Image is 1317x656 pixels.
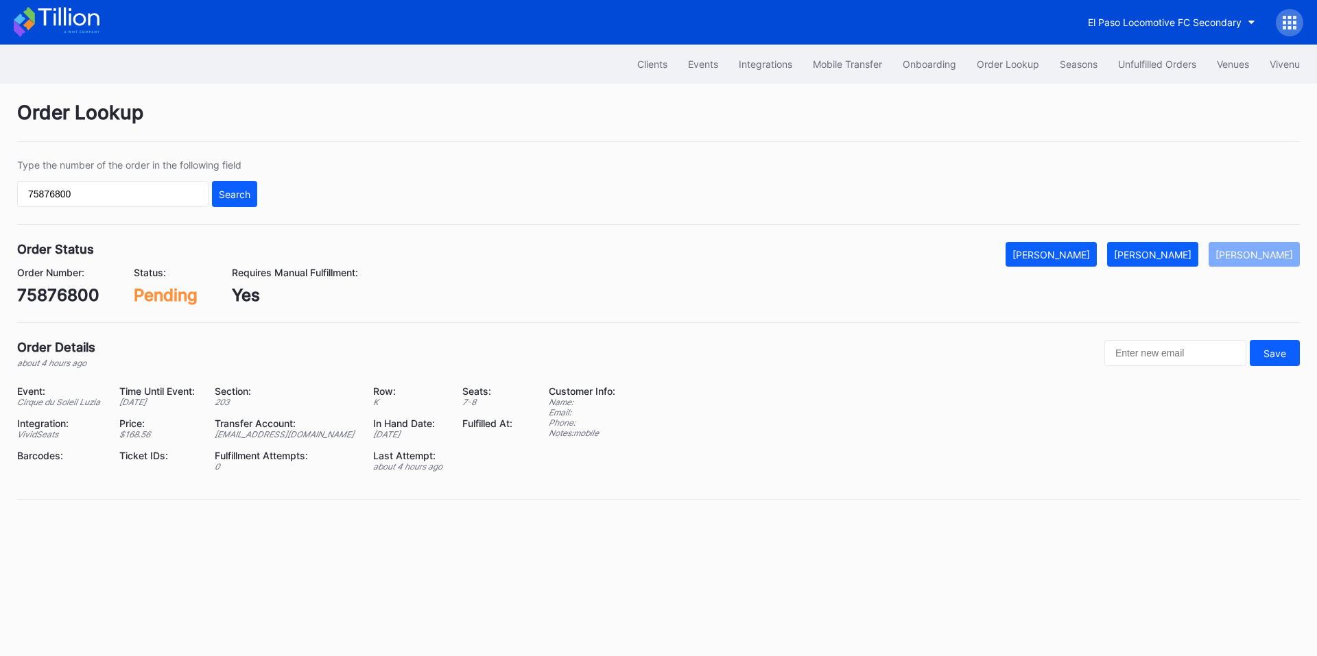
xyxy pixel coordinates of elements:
[215,450,356,461] div: Fulfillment Attempts:
[1104,340,1246,366] input: Enter new email
[903,58,956,70] div: Onboarding
[549,417,615,428] div: Phone:
[119,417,197,429] div: Price:
[373,397,444,407] div: K
[1078,10,1266,35] button: El Paso Locomotive FC Secondary
[1060,58,1097,70] div: Seasons
[17,101,1300,142] div: Order Lookup
[17,385,102,397] div: Event:
[232,285,358,305] div: Yes
[119,397,197,407] div: [DATE]
[966,51,1049,77] button: Order Lookup
[462,417,514,429] div: Fulfilled At:
[1263,348,1286,359] div: Save
[1207,51,1259,77] button: Venues
[739,58,792,70] div: Integrations
[373,429,444,439] div: [DATE]
[215,385,356,397] div: Section:
[373,461,444,472] div: about 4 hours ago
[215,429,356,439] div: [EMAIL_ADDRESS][DOMAIN_NAME]
[17,340,95,354] div: Order Details
[462,397,514,407] div: 7 - 8
[17,181,209,207] input: GT59662
[1215,249,1293,260] div: [PERSON_NAME]
[373,450,444,461] div: Last Attempt:
[373,417,444,429] div: In Hand Date:
[549,428,615,438] div: Notes: mobile
[892,51,966,77] button: Onboarding
[215,397,356,407] div: 203
[215,417,356,429] div: Transfer Account:
[637,58,667,70] div: Clients
[549,397,615,407] div: Name:
[1259,51,1310,77] button: Vivenu
[1108,51,1207,77] button: Unfulfilled Orders
[549,407,615,417] div: Email:
[1088,16,1242,28] div: El Paso Locomotive FC Secondary
[17,267,99,278] div: Order Number:
[728,51,803,77] button: Integrations
[1049,51,1108,77] button: Seasons
[17,358,95,368] div: about 4 hours ago
[678,51,728,77] button: Events
[1209,242,1300,267] button: [PERSON_NAME]
[813,58,882,70] div: Mobile Transfer
[134,267,198,278] div: Status:
[1012,249,1090,260] div: [PERSON_NAME]
[17,417,102,429] div: Integration:
[17,397,102,407] div: Cirque du Soleil Luzia
[1118,58,1196,70] div: Unfulfilled Orders
[1107,242,1198,267] button: [PERSON_NAME]
[17,159,257,171] div: Type the number of the order in the following field
[1270,58,1300,70] div: Vivenu
[373,385,444,397] div: Row:
[627,51,678,77] button: Clients
[17,450,102,461] div: Barcodes:
[1006,242,1097,267] button: [PERSON_NAME]
[462,385,514,397] div: Seats:
[134,285,198,305] div: Pending
[232,267,358,278] div: Requires Manual Fulfillment:
[1114,249,1191,260] div: [PERSON_NAME]
[219,189,250,200] div: Search
[119,385,197,397] div: Time Until Event:
[1217,58,1249,70] div: Venues
[1250,340,1300,366] button: Save
[212,181,257,207] button: Search
[215,461,356,472] div: 0
[17,429,102,439] div: VividSeats
[119,429,197,439] div: $ 168.56
[803,51,892,77] button: Mobile Transfer
[17,242,94,256] div: Order Status
[688,58,718,70] div: Events
[119,450,197,461] div: Ticket IDs:
[17,285,99,305] div: 75876800
[549,385,615,397] div: Customer Info:
[977,58,1039,70] div: Order Lookup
